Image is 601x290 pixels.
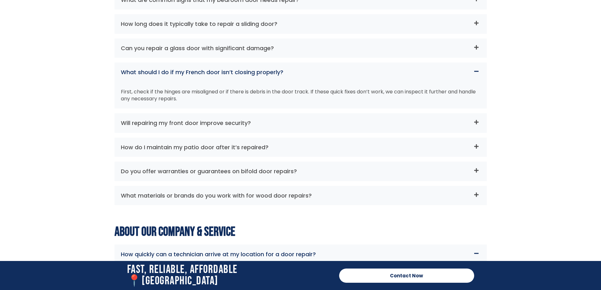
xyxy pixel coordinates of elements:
[121,44,274,52] a: Can you repair a glass door with significant damage?
[339,269,474,283] a: Contact Now
[121,20,277,28] a: How long does it typically take to repair a sliding door?
[121,68,283,76] a: What should I do if my French door isn’t closing properly?
[115,186,487,205] div: What materials or brands do you work with for wood door repairs?
[115,138,487,157] div: How do I maintain my patio door after it’s repaired?
[115,113,487,133] div: Will repairing my front door improve security?
[390,273,423,278] span: Contact Now
[121,192,312,199] a: What materials or brands do you work with for wood door repairs?
[121,250,316,258] a: How quickly can a technician arrive at my location for a door repair?
[121,119,251,127] a: Will repairing my front door improve security?
[115,162,487,181] div: Do you offer warranties or guarantees on bifold door repairs?
[115,245,487,264] div: How quickly can a technician arrive at my location for a door repair?
[115,226,487,238] h2: About Our Company & Service
[115,62,487,82] div: What should I do if my French door isn’t closing properly?
[121,167,297,175] a: Do you offer warranties or guarantees on bifold door repairs?
[121,143,268,151] a: How do I maintain my patio door after it’s repaired?
[115,82,487,109] div: What should I do if my French door isn’t closing properly?
[115,38,487,58] div: Can you repair a glass door with significant damage?
[127,264,333,287] h2: Fast, Reliable, Affordable 📍[GEOGRAPHIC_DATA]
[115,14,487,34] div: How long does it typically take to repair a sliding door?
